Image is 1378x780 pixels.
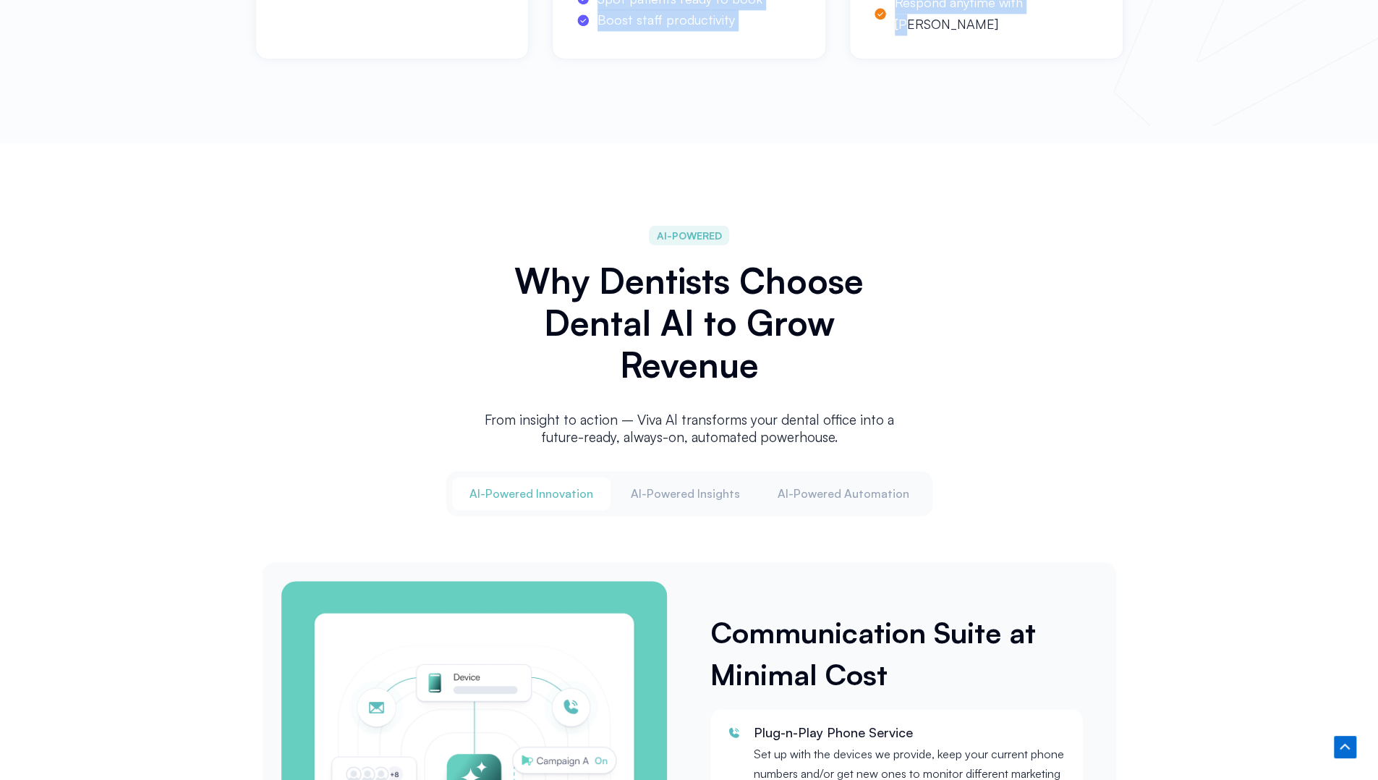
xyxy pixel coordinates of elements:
span: Boost staff productivity [594,9,735,31]
span: Al-Powered Automation [778,486,909,501]
span: AI-POWERED [657,227,722,244]
h2: Why Dentists Choose Dental AI to Grow Revenue [480,260,899,386]
h3: Communication Suite at Minimal Cost [710,611,1090,695]
span: Plug-n-Play Phone Service [754,724,913,739]
span: Al-Powered Insights [631,486,740,501]
span: Al-Powered Innovation [469,486,593,501]
p: From insight to action – Viva Al transforms your dental office into a future-ready, always-on, au... [480,411,899,446]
